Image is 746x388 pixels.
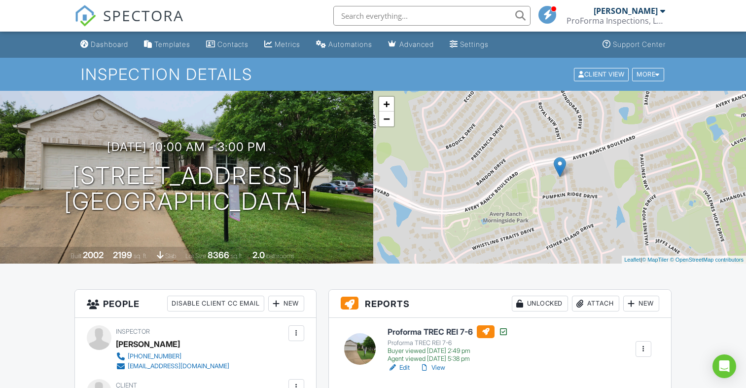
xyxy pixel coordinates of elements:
[379,97,394,112] a: Zoom in
[81,66,665,83] h1: Inspection Details
[567,16,665,26] div: ProForma Inspections, LLC
[266,252,294,260] span: bathrooms
[185,252,206,260] span: Lot Size
[268,296,304,311] div: New
[202,36,252,54] a: Contacts
[512,296,568,311] div: Unlocked
[712,354,736,378] div: Open Intercom Messenger
[74,13,184,34] a: SPECTORA
[260,36,304,54] a: Metrics
[154,40,190,48] div: Templates
[83,250,104,260] div: 2002
[74,5,96,27] img: The Best Home Inspection Software - Spectora
[134,252,147,260] span: sq. ft.
[128,352,181,360] div: [PHONE_NUMBER]
[116,337,180,351] div: [PERSON_NAME]
[329,290,671,318] h3: Reports
[113,250,132,260] div: 2199
[624,257,640,263] a: Leaflet
[632,68,664,81] div: More
[388,355,508,363] div: Agent viewed [DATE] 5:38 pm
[116,351,229,361] a: [PHONE_NUMBER]
[91,40,128,48] div: Dashboard
[103,5,184,26] span: SPECTORA
[76,36,132,54] a: Dashboard
[333,6,531,26] input: Search everything...
[572,296,619,311] div: Attach
[388,325,508,363] a: Proforma TREC REI 7-6 Proforma TREC REI 7-6 Buyer viewed [DATE] 2:49 pm Agent viewed [DATE] 5:38 pm
[64,163,309,215] h1: [STREET_ADDRESS] [GEOGRAPHIC_DATA]
[446,36,493,54] a: Settings
[116,361,229,371] a: [EMAIL_ADDRESS][DOMAIN_NAME]
[420,363,445,373] a: View
[594,6,658,16] div: [PERSON_NAME]
[574,68,629,81] div: Client View
[388,339,508,347] div: Proforma TREC REI 7-6
[252,250,265,260] div: 2.0
[388,325,508,338] h6: Proforma TREC REI 7-6
[388,347,508,355] div: Buyer viewed [DATE] 2:49 pm
[384,36,438,54] a: Advanced
[107,140,266,154] h3: [DATE] 10:00 am - 3:00 pm
[670,257,744,263] a: © OpenStreetMap contributors
[140,36,194,54] a: Templates
[328,40,372,48] div: Automations
[388,363,410,373] a: Edit
[312,36,376,54] a: Automations (Basic)
[275,40,300,48] div: Metrics
[208,250,229,260] div: 8366
[613,40,666,48] div: Support Center
[71,252,81,260] span: Built
[622,256,746,264] div: |
[379,112,394,126] a: Zoom out
[599,36,670,54] a: Support Center
[165,252,176,260] span: slab
[116,328,150,335] span: Inspector
[75,290,316,318] h3: People
[217,40,249,48] div: Contacts
[642,257,669,263] a: © MapTiler
[399,40,434,48] div: Advanced
[573,70,631,78] a: Client View
[167,296,264,311] div: Disable Client CC Email
[128,362,229,370] div: [EMAIL_ADDRESS][DOMAIN_NAME]
[231,252,243,260] span: sq.ft.
[460,40,489,48] div: Settings
[623,296,659,311] div: New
